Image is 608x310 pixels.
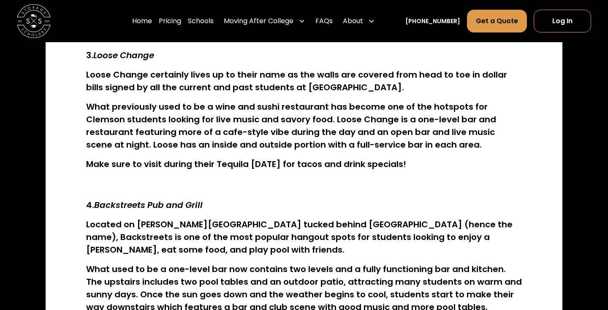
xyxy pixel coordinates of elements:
img: Storage Scholars main logo [17,4,51,38]
a: FAQs [315,9,333,33]
a: Schools [188,9,214,33]
a: Pricing [159,9,181,33]
strong: 4. [86,199,203,211]
div: Moving After College [220,9,309,33]
h4: What previously used to be a wine and sushi restaurant has become one of the hotspots for Clemson... [86,100,522,151]
h4: Make sure to visit during their Tequila [DATE] for tacos and drink specials! [86,158,522,170]
em: Backstreets Pub and Grill [94,199,203,211]
h4: Located on [PERSON_NAME][GEOGRAPHIC_DATA] tucked behind [GEOGRAPHIC_DATA] (hence the name), Backs... [86,218,522,256]
em: Loose Change [93,49,154,61]
strong: 3. [86,49,154,61]
a: home [17,4,51,38]
div: Moving After College [224,16,293,26]
p: ‍ [86,177,522,189]
div: About [339,9,378,33]
a: [PHONE_NUMBER] [405,17,460,26]
div: About [343,16,363,26]
h4: Loose Change certainly lives up to their name as the walls are covered from head to toe in dollar... [86,68,522,94]
a: Home [132,9,152,33]
a: Log In [534,10,591,32]
a: Get a Quote [467,10,527,32]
